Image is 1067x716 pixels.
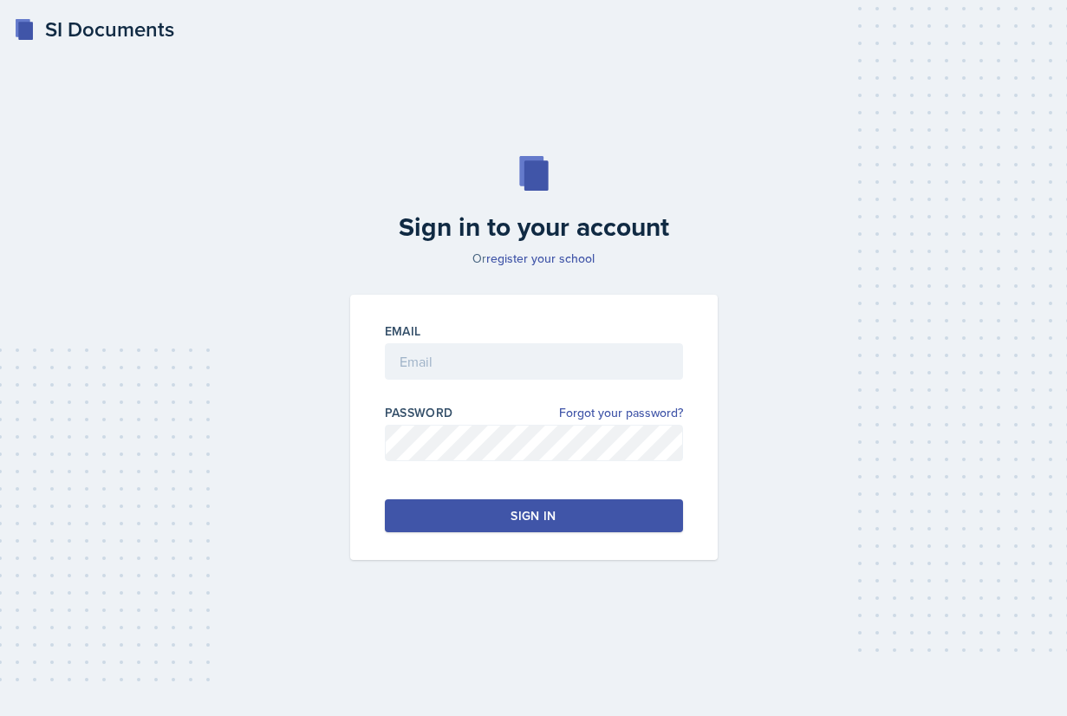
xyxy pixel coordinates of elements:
[385,343,683,380] input: Email
[385,499,683,532] button: Sign in
[14,14,174,45] a: SI Documents
[340,212,728,243] h2: Sign in to your account
[559,404,683,422] a: Forgot your password?
[385,322,421,340] label: Email
[385,404,453,421] label: Password
[340,250,728,267] p: Or
[486,250,595,267] a: register your school
[511,507,556,524] div: Sign in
